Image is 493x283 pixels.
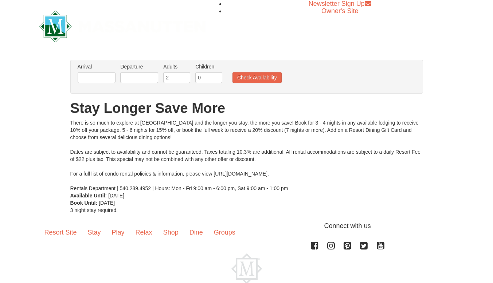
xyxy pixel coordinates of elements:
[70,207,118,213] span: 3 night stay required.
[39,11,206,42] img: Massanutten Resort Logo
[70,101,423,115] h1: Stay Longer Save More
[39,221,82,244] a: Resort Site
[321,7,358,15] a: Owner's Site
[78,63,116,70] label: Arrival
[130,221,158,244] a: Relax
[82,221,106,244] a: Stay
[195,63,222,70] label: Children
[39,17,206,34] a: Massanutten Resort
[39,221,454,231] p: Connect with us
[108,193,124,199] span: [DATE]
[99,200,115,206] span: [DATE]
[163,63,190,70] label: Adults
[70,119,423,192] div: There is so much to explore at [GEOGRAPHIC_DATA] and the longer you stay, the more you save! Book...
[232,72,282,83] button: Check Availability
[208,221,241,244] a: Groups
[120,63,158,70] label: Departure
[106,221,130,244] a: Play
[70,200,98,206] strong: Book Until:
[70,193,107,199] strong: Available Until:
[158,221,184,244] a: Shop
[184,221,208,244] a: Dine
